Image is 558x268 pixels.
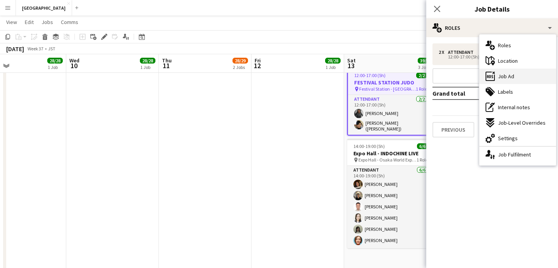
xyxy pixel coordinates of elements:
[418,58,433,64] span: 39/39
[255,57,261,64] span: Fri
[140,64,155,70] div: 1 Job
[16,0,72,15] button: [GEOGRAPHIC_DATA]
[439,55,537,59] div: 12:00-17:00 (5h)
[253,61,261,70] span: 12
[6,19,17,26] span: View
[498,73,514,80] span: Job Ad
[26,46,45,52] span: Week 37
[25,19,34,26] span: Edit
[48,64,62,70] div: 1 Job
[325,58,341,64] span: 28/28
[47,58,63,64] span: 28/28
[61,19,78,26] span: Comms
[498,104,530,111] span: Internal notes
[498,42,511,49] span: Roles
[439,50,448,55] div: 2 x
[233,64,248,70] div: 2 Jobs
[498,135,518,142] span: Settings
[348,79,433,86] h3: FESTIVAL STATION JUDO
[432,68,552,84] button: Add role
[232,58,248,64] span: 28/29
[68,61,79,70] span: 10
[140,58,155,64] span: 28/28
[348,95,433,135] app-card-role: ATTENDANT2/212:00-17:00 (5h)[PERSON_NAME][PERSON_NAME]([PERSON_NAME])
[41,19,53,26] span: Jobs
[448,50,477,55] div: ATTENDANT
[347,150,434,157] h3: Expo Hall - INDOCHINE LIVE
[416,72,427,78] span: 2/2
[426,19,558,37] div: Roles
[418,64,433,70] div: 3 Jobs
[22,17,37,27] a: Edit
[354,72,386,78] span: 12:00-17:00 (5h)
[347,166,434,248] app-card-role: ATTENDANT6/614:00-19:00 (5h)[PERSON_NAME][PERSON_NAME][PERSON_NAME][PERSON_NAME][PERSON_NAME][PER...
[346,61,356,70] span: 13
[58,17,81,27] a: Comms
[417,143,428,149] span: 6/6
[353,143,385,149] span: 14:00-19:00 (5h)
[426,4,558,14] h3: Job Details
[432,87,515,100] td: Grand total
[498,119,546,126] span: Job-Level Overrides
[359,86,416,92] span: Festival Station - [GEOGRAPHIC_DATA] World Expo 2025
[161,61,172,70] span: 11
[432,122,474,137] button: Previous
[358,157,417,163] span: Expo Hall - Osaka World Expo 2025
[479,147,556,162] div: Job Fulfilment
[38,17,56,27] a: Jobs
[3,17,20,27] a: View
[325,64,340,70] div: 1 Job
[498,88,513,95] span: Labels
[498,57,518,64] span: Location
[6,45,24,53] div: [DATE]
[48,46,55,52] div: JST
[347,57,356,64] span: Sat
[162,57,172,64] span: Thu
[347,67,434,136] app-job-card: 12:00-17:00 (5h)2/2FESTIVAL STATION JUDO Festival Station - [GEOGRAPHIC_DATA] World Expo 20251 Ro...
[347,139,434,248] app-job-card: 14:00-19:00 (5h)6/6Expo Hall - INDOCHINE LIVE Expo Hall - Osaka World Expo 20251 RoleATTENDANT6/6...
[416,86,427,92] span: 1 Role
[417,157,428,163] span: 1 Role
[69,57,79,64] span: Wed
